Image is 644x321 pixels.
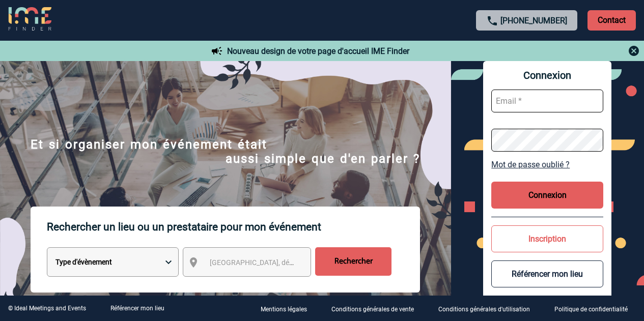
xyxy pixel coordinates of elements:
span: [GEOGRAPHIC_DATA], département, région... [210,258,351,267]
a: Mot de passe oublié ? [491,160,603,169]
a: Conditions générales de vente [323,304,430,313]
a: [PHONE_NUMBER] [500,16,567,25]
a: Mentions légales [253,304,323,313]
input: Email * [491,90,603,112]
span: Connexion [491,69,603,81]
p: Rechercher un lieu ou un prestataire pour mon événement [47,207,420,247]
p: Conditions générales d'utilisation [438,306,530,313]
button: Inscription [491,225,603,252]
a: Conditions générales d'utilisation [430,304,546,313]
p: Contact [587,10,636,31]
a: Politique de confidentialité [546,304,644,313]
button: Connexion [491,182,603,209]
img: call-24-px.png [486,15,498,27]
input: Rechercher [315,247,391,276]
div: © Ideal Meetings and Events [8,305,86,312]
a: Référencer mon lieu [110,305,164,312]
p: Mentions légales [261,306,307,313]
button: Référencer mon lieu [491,260,603,287]
p: Conditions générales de vente [331,306,414,313]
p: Politique de confidentialité [554,306,628,313]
